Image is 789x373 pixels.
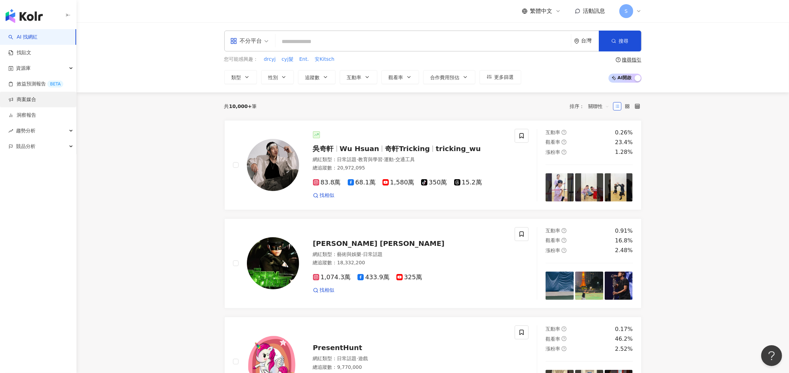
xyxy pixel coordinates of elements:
div: 2.52% [615,345,633,353]
div: 1.28% [615,148,633,156]
span: 漲粉率 [546,248,560,253]
span: question-circle [562,150,566,155]
span: 奇軒Tricking [385,144,430,153]
div: 網紅類型 ： [313,156,507,163]
a: KOL Avatar[PERSON_NAME] [PERSON_NAME]網紅類型：藝術與娛樂·日常話題總追蹤數：18,332,2001,074.3萬433.9萬325萬找相似互動率questi... [224,218,642,308]
span: 觀看率 [546,238,560,243]
div: 不分平台 [230,35,262,47]
a: 洞察報告 [8,112,36,119]
div: 搜尋指引 [622,57,642,63]
div: 2.48% [615,247,633,254]
span: Wu Hsuan [340,144,379,153]
a: 找相似 [313,192,335,199]
span: 日常話題 [337,356,357,361]
span: 互動率 [546,228,560,233]
span: · [357,356,358,361]
div: 16.8% [615,237,633,244]
span: 趨勢分析 [16,123,35,139]
button: drcyj [264,56,276,63]
span: 互動率 [347,75,362,80]
span: cyj髮 [282,56,293,63]
span: 找相似 [320,287,335,294]
div: 共 筆 [224,103,257,109]
span: 日常話題 [363,251,383,257]
img: post-image [575,272,603,300]
span: 68.1萬 [348,179,376,186]
span: 運動 [384,157,394,162]
span: environment [574,39,579,44]
span: · [394,157,395,162]
span: Ent. [299,56,309,63]
span: 1,074.3萬 [313,274,351,281]
div: 台灣 [581,38,599,44]
img: post-image [546,173,574,201]
span: tricking_wu [436,144,481,153]
span: 10,000+ [229,103,252,109]
img: post-image [546,272,574,300]
div: 總追蹤數 ： 9,770,000 [313,364,507,371]
button: 類型 [224,70,257,84]
span: 吳奇軒 [313,144,334,153]
button: cyj髮 [281,56,294,63]
button: 搜尋 [599,31,641,51]
span: 325萬 [396,274,422,281]
span: 互動率 [546,326,560,332]
span: question-circle [562,326,566,331]
span: 遊戲 [358,356,368,361]
span: 15.2萬 [454,179,482,186]
span: 觀看率 [546,336,560,342]
span: 競品分析 [16,139,35,154]
span: 350萬 [421,179,447,186]
button: 觀看率 [381,70,419,84]
span: 教育與學習 [358,157,383,162]
span: 交通工具 [395,157,415,162]
img: post-image [605,173,633,201]
div: 網紅類型 ： [313,355,507,362]
a: 找貼文 [8,49,31,56]
div: 23.4% [615,139,633,146]
button: 安Kitsch [314,56,335,63]
a: KOL Avatar吳奇軒Wu Hsuan奇軒Trickingtricking_wu網紅類型：日常話題·教育與學習·運動·交通工具總追蹤數：20,972,09583.8萬68.1萬1,580萬3... [224,120,642,210]
span: 互動率 [546,130,560,135]
span: 追蹤數 [305,75,320,80]
span: · [383,157,384,162]
span: 類型 [232,75,241,80]
span: 日常話題 [337,157,357,162]
span: S [625,7,628,15]
span: 觀看率 [389,75,403,80]
button: 追蹤數 [298,70,336,84]
img: post-image [605,272,633,300]
button: 互動率 [340,70,377,84]
div: 網紅類型 ： [313,251,507,258]
span: question-circle [562,346,566,351]
div: 總追蹤數 ： 18,332,200 [313,259,507,266]
span: 漲粉率 [546,149,560,155]
span: 合作費用預估 [430,75,460,80]
span: question-circle [562,248,566,253]
span: question-circle [562,130,566,135]
span: 您可能感興趣： [224,56,258,63]
div: 排序： [570,101,613,112]
span: 搜尋 [619,38,629,44]
span: 更多篩選 [494,74,514,80]
iframe: Help Scout Beacon - Open [761,345,782,366]
span: · [362,251,363,257]
img: logo [6,9,43,23]
span: 漲粉率 [546,346,560,351]
div: 46.2% [615,335,633,343]
span: question-circle [562,228,566,233]
span: 性別 [268,75,278,80]
a: 效益預測報告BETA [8,81,63,88]
span: 藝術與娛樂 [337,251,362,257]
img: KOL Avatar [247,139,299,191]
div: 0.17% [615,325,633,333]
span: · [357,157,358,162]
span: [PERSON_NAME] [PERSON_NAME] [313,239,445,248]
span: PresentHunt [313,343,362,352]
span: 433.9萬 [357,274,389,281]
img: post-image [575,173,603,201]
span: 關聯性 [588,101,609,112]
span: appstore [230,38,237,44]
span: rise [8,129,13,133]
div: 0.26% [615,129,633,136]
